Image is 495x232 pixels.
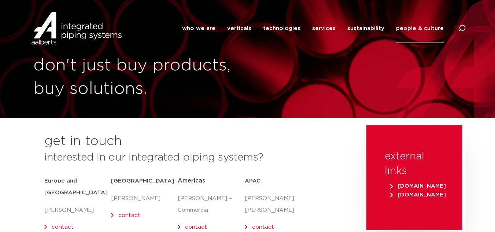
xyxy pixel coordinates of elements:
[312,14,336,43] a: services
[227,14,251,43] a: verticals
[245,193,311,216] p: [PERSON_NAME] [PERSON_NAME]
[347,14,384,43] a: sustainability
[182,14,215,43] a: who we are
[390,183,446,189] span: [DOMAIN_NAME]
[44,150,348,165] h3: interested in our integrated piping systems?
[111,175,178,187] h5: [GEOGRAPHIC_DATA]
[390,192,446,198] span: [DOMAIN_NAME]
[385,149,444,178] h3: external links
[388,183,448,189] a: [DOMAIN_NAME]
[33,54,244,101] h1: don't just buy products, buy solutions.
[111,193,178,205] p: [PERSON_NAME]
[263,14,300,43] a: technologies
[185,224,207,230] a: contact
[178,193,244,216] p: [PERSON_NAME] – Commercial
[252,224,274,230] a: contact
[118,213,140,218] a: contact
[388,192,448,198] a: [DOMAIN_NAME]
[396,14,444,43] a: people & culture
[44,133,122,150] h2: get in touch
[52,224,74,230] a: contact
[178,178,205,184] span: Americas
[245,175,311,187] h5: APAC
[182,14,444,43] nav: Menu
[44,178,108,195] strong: Europe and [GEOGRAPHIC_DATA]
[44,205,111,216] p: [PERSON_NAME]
